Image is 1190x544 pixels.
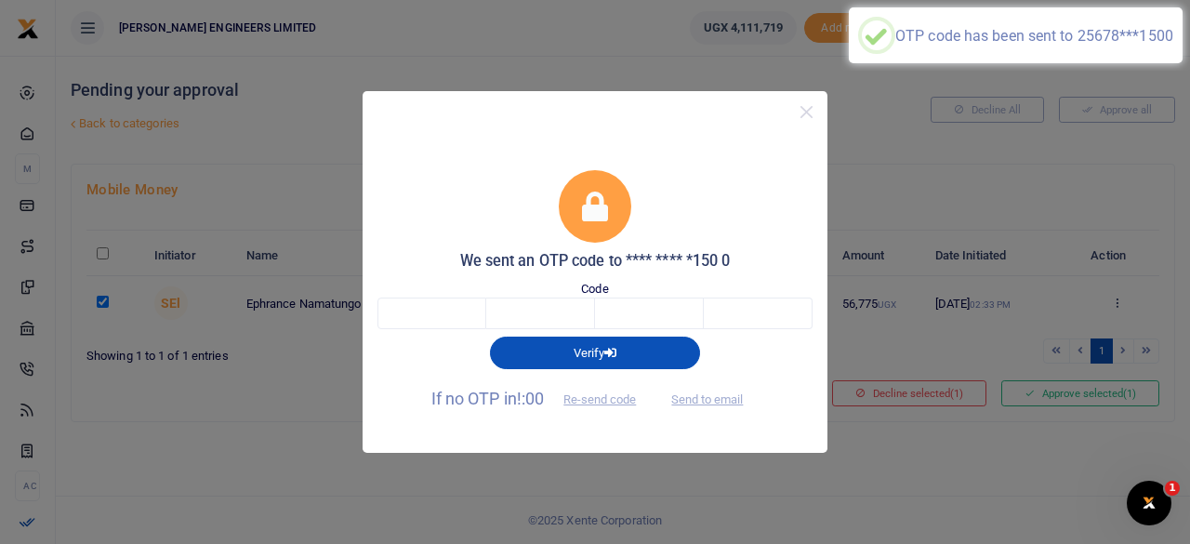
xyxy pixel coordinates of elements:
[793,99,820,126] button: Close
[581,280,608,299] label: Code
[895,27,1173,45] div: OTP code has been sent to 25678***1500
[517,389,544,408] span: !:00
[1127,481,1171,525] iframe: Intercom live chat
[431,389,653,408] span: If no OTP in
[1165,481,1180,496] span: 1
[490,337,700,368] button: Verify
